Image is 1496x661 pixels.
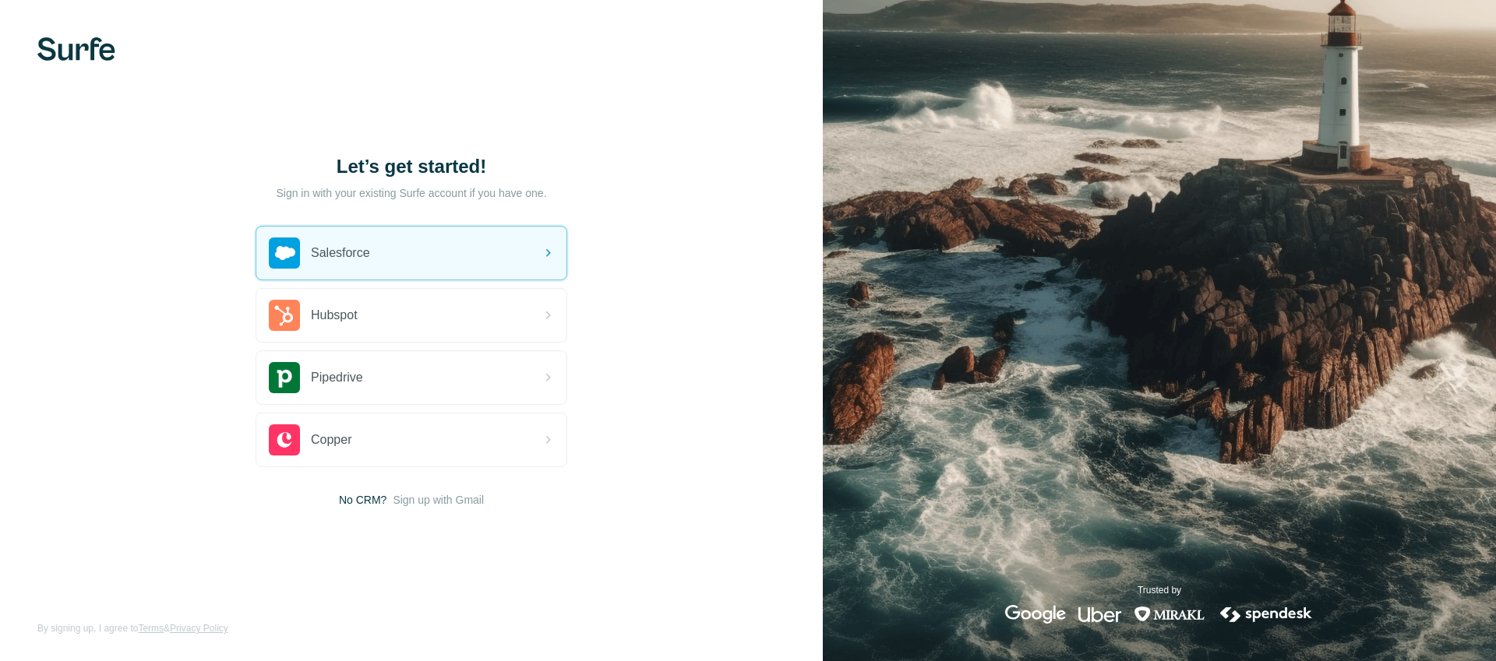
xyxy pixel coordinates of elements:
[276,185,546,201] p: Sign in with your existing Surfe account if you have one.
[311,368,363,387] span: Pipedrive
[311,306,358,325] span: Hubspot
[311,244,370,262] span: Salesforce
[393,492,484,508] button: Sign up with Gmail
[269,362,300,393] img: pipedrive's logo
[37,621,228,635] span: By signing up, I agree to &
[269,424,300,455] img: copper's logo
[311,431,351,449] span: Copper
[1078,605,1121,624] img: uber's logo
[1134,605,1205,624] img: mirakl's logo
[138,623,164,634] a: Terms
[339,492,386,508] span: No CRM?
[1218,605,1314,624] img: spendesk's logo
[256,154,567,179] h1: Let’s get started!
[1138,583,1181,597] p: Trusted by
[269,237,300,269] img: salesforce's logo
[37,37,115,61] img: Surfe's logo
[1005,605,1066,624] img: google's logo
[269,300,300,331] img: hubspot's logo
[170,623,228,634] a: Privacy Policy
